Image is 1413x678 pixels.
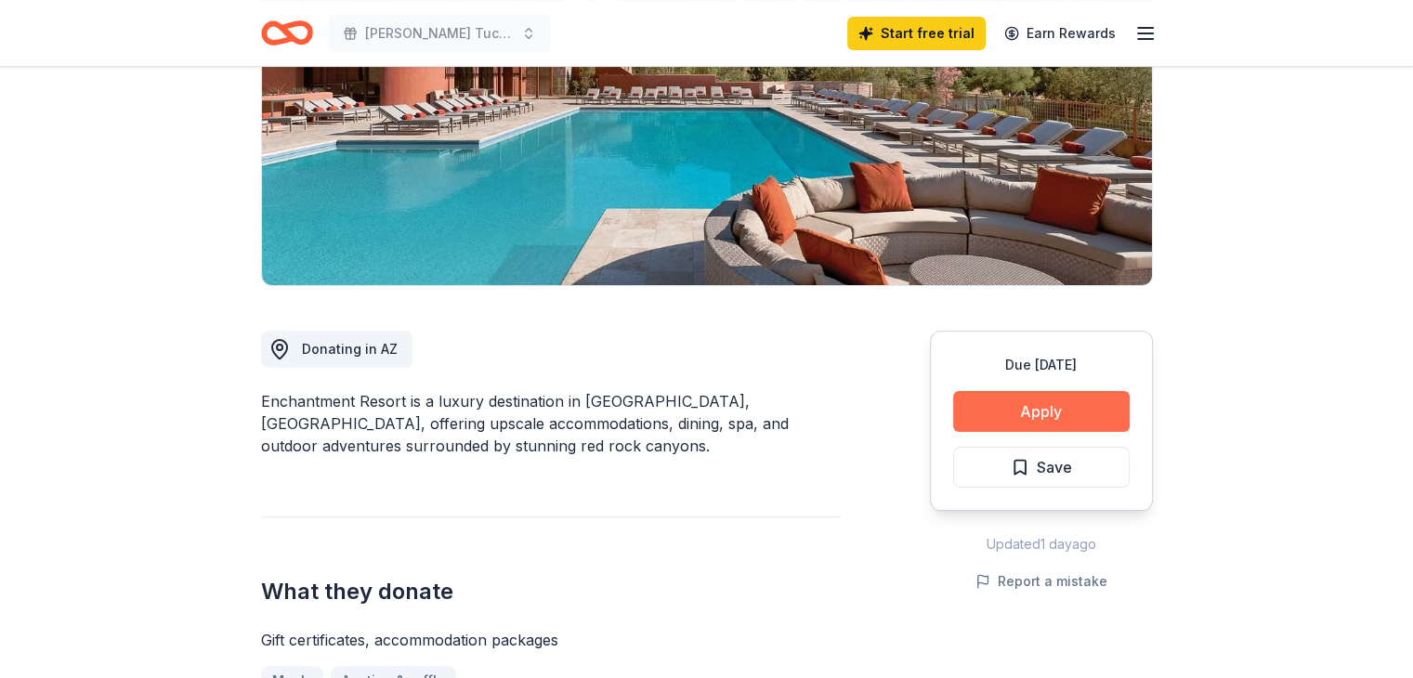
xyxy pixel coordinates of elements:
[953,447,1130,488] button: Save
[847,17,986,50] a: Start free trial
[975,570,1107,593] button: Report a mistake
[1037,455,1072,479] span: Save
[993,17,1127,50] a: Earn Rewards
[930,533,1153,555] div: Updated 1 day ago
[302,341,398,357] span: Donating in AZ
[328,15,551,52] button: [PERSON_NAME] Tucson Charity Golf Tournament for Habitat for Humanity [GEOGRAPHIC_DATA]
[953,354,1130,376] div: Due [DATE]
[261,577,841,606] h2: What they donate
[261,11,313,55] a: Home
[953,391,1130,432] button: Apply
[261,390,841,457] div: Enchantment Resort is a luxury destination in [GEOGRAPHIC_DATA], [GEOGRAPHIC_DATA], offering upsc...
[365,22,514,45] span: [PERSON_NAME] Tucson Charity Golf Tournament for Habitat for Humanity [GEOGRAPHIC_DATA]
[261,629,841,651] div: Gift certificates, accommodation packages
